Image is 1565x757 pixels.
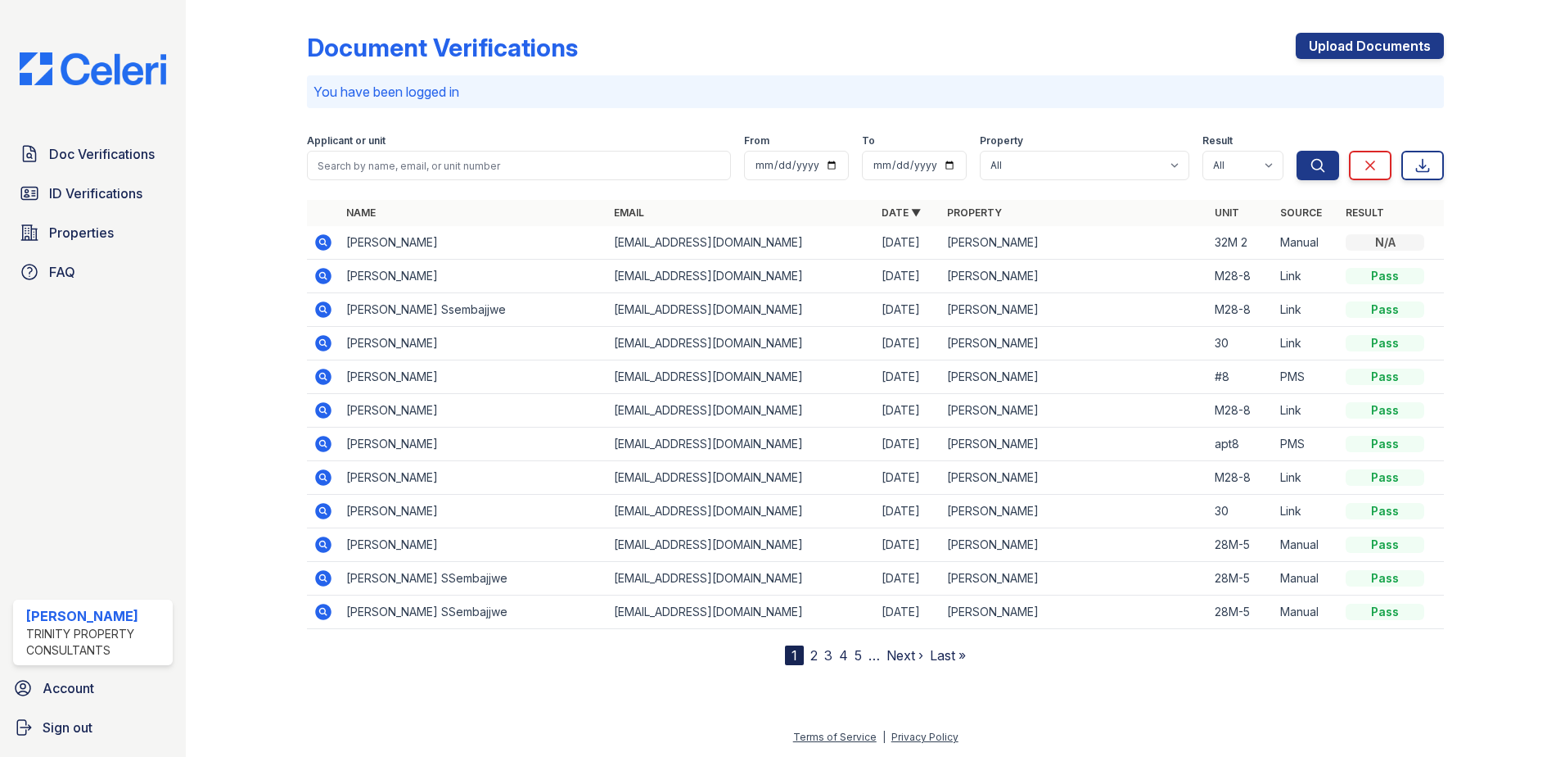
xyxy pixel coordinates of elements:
[1296,33,1444,59] a: Upload Documents
[1346,268,1424,284] div: Pass
[607,461,875,495] td: [EMAIL_ADDRESS][DOMAIN_NAME]
[340,461,607,495] td: [PERSON_NAME]
[1280,206,1322,219] a: Source
[1208,327,1274,360] td: 30
[875,360,940,394] td: [DATE]
[940,528,1208,562] td: [PERSON_NAME]
[1346,570,1424,587] div: Pass
[340,360,607,394] td: [PERSON_NAME]
[49,223,114,243] span: Properties
[26,606,166,626] div: [PERSON_NAME]
[13,138,173,170] a: Doc Verifications
[940,260,1208,293] td: [PERSON_NAME]
[607,428,875,461] td: [EMAIL_ADDRESS][DOMAIN_NAME]
[875,327,940,360] td: [DATE]
[1202,134,1233,147] label: Result
[1274,226,1339,260] td: Manual
[1208,596,1274,629] td: 28M-5
[947,206,1002,219] a: Property
[7,711,179,744] a: Sign out
[1274,528,1339,562] td: Manual
[1208,461,1274,495] td: M28-8
[340,260,607,293] td: [PERSON_NAME]
[855,647,862,664] a: 5
[862,134,875,147] label: To
[607,528,875,562] td: [EMAIL_ADDRESS][DOMAIN_NAME]
[1346,503,1424,519] div: Pass
[607,260,875,293] td: [EMAIL_ADDRESS][DOMAIN_NAME]
[1208,360,1274,394] td: #8
[607,596,875,629] td: [EMAIL_ADDRESS][DOMAIN_NAME]
[1346,604,1424,620] div: Pass
[1274,360,1339,394] td: PMS
[1346,369,1424,385] div: Pass
[1274,596,1339,629] td: Manual
[43,678,94,698] span: Account
[307,134,386,147] label: Applicant or unit
[43,718,92,737] span: Sign out
[940,394,1208,428] td: [PERSON_NAME]
[7,672,179,705] a: Account
[744,134,769,147] label: From
[307,33,578,62] div: Document Verifications
[346,206,376,219] a: Name
[930,647,966,664] a: Last »
[1208,293,1274,327] td: M28-8
[607,360,875,394] td: [EMAIL_ADDRESS][DOMAIN_NAME]
[875,528,940,562] td: [DATE]
[340,394,607,428] td: [PERSON_NAME]
[1346,402,1424,419] div: Pass
[1274,293,1339,327] td: Link
[614,206,644,219] a: Email
[1208,428,1274,461] td: apt8
[940,562,1208,596] td: [PERSON_NAME]
[940,428,1208,461] td: [PERSON_NAME]
[824,647,832,664] a: 3
[340,495,607,528] td: [PERSON_NAME]
[1208,226,1274,260] td: 32M 2
[1346,335,1424,351] div: Pass
[1346,436,1424,452] div: Pass
[340,428,607,461] td: [PERSON_NAME]
[307,151,731,180] input: Search by name, email, or unit number
[891,731,958,743] a: Privacy Policy
[875,596,940,629] td: [DATE]
[980,134,1023,147] label: Property
[882,206,921,219] a: Date ▼
[810,647,818,664] a: 2
[1346,234,1424,251] div: N/A
[875,226,940,260] td: [DATE]
[1346,537,1424,553] div: Pass
[875,461,940,495] td: [DATE]
[340,596,607,629] td: [PERSON_NAME] SSembajjwe
[839,647,848,664] a: 4
[868,646,880,665] span: …
[1274,327,1339,360] td: Link
[340,226,607,260] td: [PERSON_NAME]
[607,394,875,428] td: [EMAIL_ADDRESS][DOMAIN_NAME]
[1208,562,1274,596] td: 28M-5
[13,216,173,249] a: Properties
[1208,495,1274,528] td: 30
[13,177,173,210] a: ID Verifications
[340,562,607,596] td: [PERSON_NAME] SSembajjwe
[785,646,804,665] div: 1
[1208,528,1274,562] td: 28M-5
[940,327,1208,360] td: [PERSON_NAME]
[49,184,142,203] span: ID Verifications
[1274,495,1339,528] td: Link
[607,293,875,327] td: [EMAIL_ADDRESS][DOMAIN_NAME]
[1274,260,1339,293] td: Link
[875,394,940,428] td: [DATE]
[340,528,607,562] td: [PERSON_NAME]
[607,226,875,260] td: [EMAIL_ADDRESS][DOMAIN_NAME]
[882,731,886,743] div: |
[340,293,607,327] td: [PERSON_NAME] Ssembajjwe
[49,144,155,164] span: Doc Verifications
[875,293,940,327] td: [DATE]
[1346,206,1384,219] a: Result
[940,596,1208,629] td: [PERSON_NAME]
[1346,469,1424,486] div: Pass
[940,226,1208,260] td: [PERSON_NAME]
